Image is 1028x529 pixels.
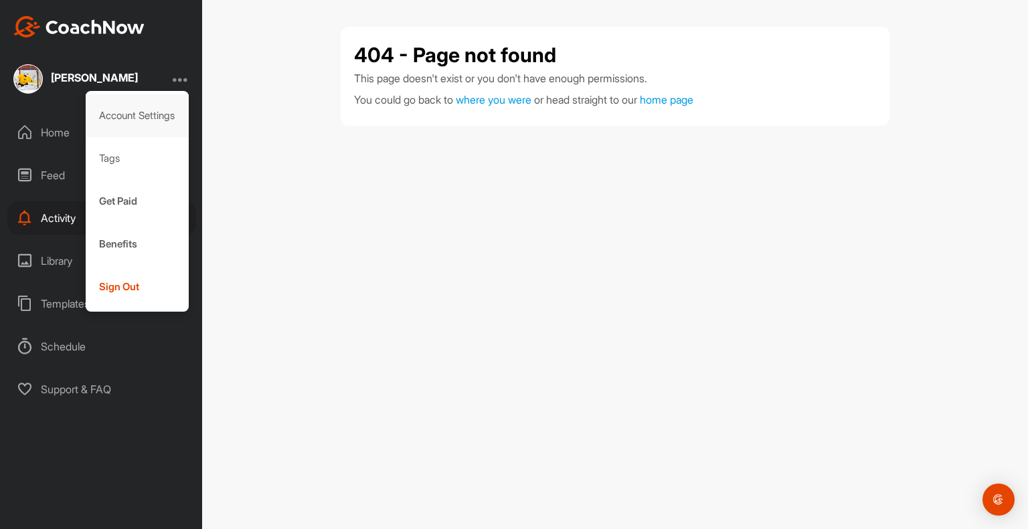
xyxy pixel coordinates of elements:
img: square_7f3facfd03772a792a222005a6e09923.jpg [13,64,43,94]
div: Tags [86,137,189,180]
div: Support & FAQ [7,373,196,406]
p: You could go back to or head straight to our [354,92,876,108]
div: Get Paid [86,180,189,223]
a: home page [640,93,693,106]
div: Activity [7,201,196,235]
div: Open Intercom Messenger [982,484,1015,516]
div: Benefits [86,223,189,266]
div: Feed [7,158,196,192]
div: Library [7,244,196,278]
img: CoachNow [13,16,145,37]
div: Templates [7,287,196,320]
h1: 404 - Page not found [354,40,556,70]
div: Schedule [7,330,196,363]
span: where you were [456,93,531,106]
p: This page doesn't exist or you don't have enough permissions. [354,70,876,86]
div: Account Settings [86,94,189,137]
div: Sign Out [86,266,189,308]
div: [PERSON_NAME] [51,72,138,83]
div: Home [7,116,196,149]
